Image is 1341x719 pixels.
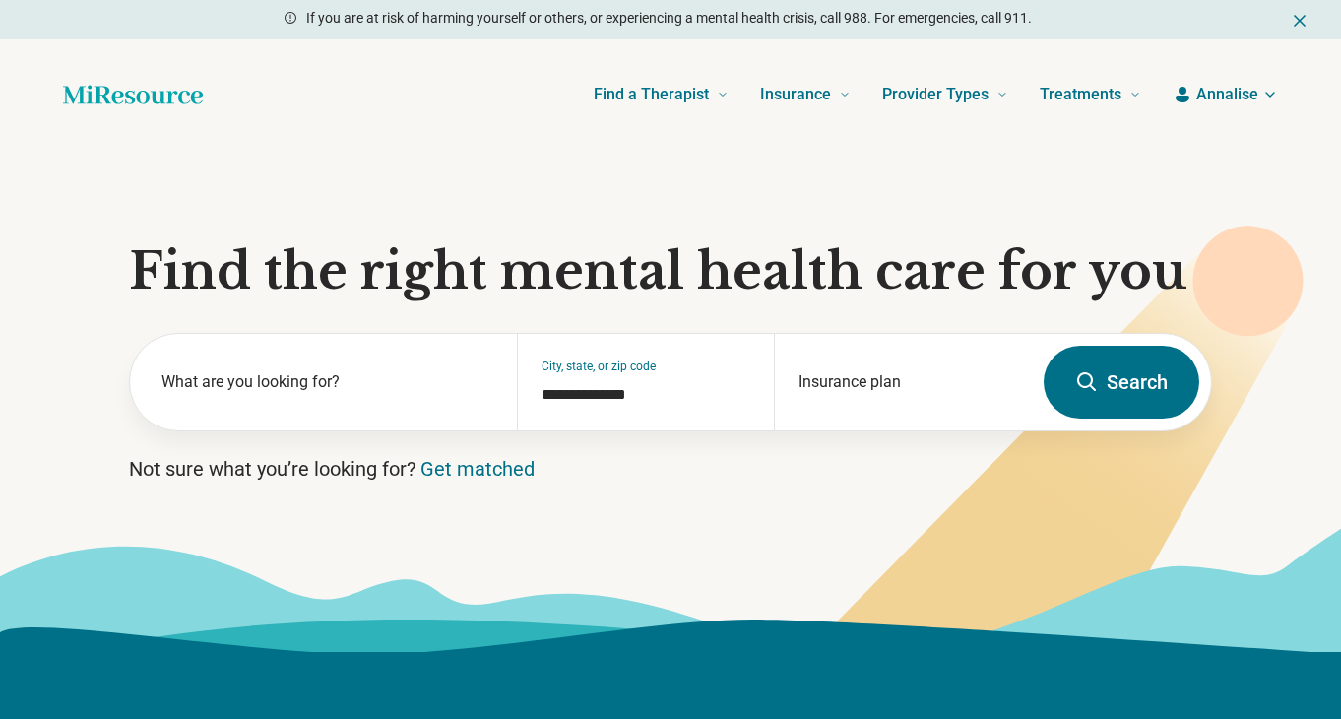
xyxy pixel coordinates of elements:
[882,81,989,108] span: Provider Types
[1290,8,1309,32] button: Dismiss
[129,455,1212,483] p: Not sure what you’re looking for?
[1196,83,1258,106] span: Annalise
[760,81,831,108] span: Insurance
[1173,83,1278,106] button: Annalise
[306,8,1032,29] p: If you are at risk of harming yourself or others, or experiencing a mental health crisis, call 98...
[1044,346,1199,419] button: Search
[1040,81,1121,108] span: Treatments
[161,370,493,394] label: What are you looking for?
[594,81,709,108] span: Find a Therapist
[129,242,1212,301] h1: Find the right mental health care for you
[1040,55,1141,134] a: Treatments
[63,75,203,114] a: Home page
[760,55,851,134] a: Insurance
[420,457,535,481] a: Get matched
[882,55,1008,134] a: Provider Types
[594,55,729,134] a: Find a Therapist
